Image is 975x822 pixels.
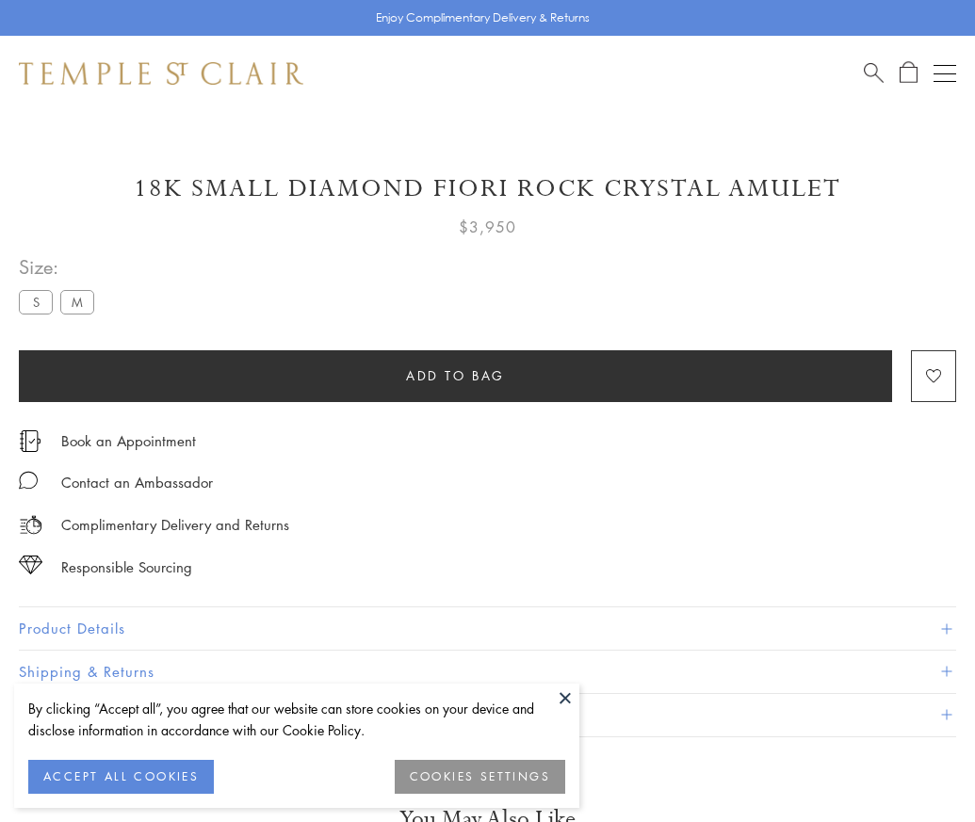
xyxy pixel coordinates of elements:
[19,471,38,490] img: MessageIcon-01_2.svg
[19,607,956,650] button: Product Details
[900,61,918,85] a: Open Shopping Bag
[61,556,192,579] div: Responsible Sourcing
[19,513,42,537] img: icon_delivery.svg
[61,513,289,537] p: Complimentary Delivery and Returns
[61,471,213,494] div: Contact an Ambassador
[19,556,42,574] img: icon_sourcing.svg
[459,215,516,239] span: $3,950
[28,760,214,794] button: ACCEPT ALL COOKIES
[19,62,303,85] img: Temple St. Clair
[395,760,565,794] button: COOKIES SETTINGS
[19,290,53,314] label: S
[376,8,590,27] p: Enjoy Complimentary Delivery & Returns
[19,651,956,693] button: Shipping & Returns
[19,251,102,282] span: Size:
[19,172,956,205] h1: 18K Small Diamond Fiori Rock Crystal Amulet
[28,698,565,741] div: By clicking “Accept all”, you agree that our website can store cookies on your device and disclos...
[934,62,956,85] button: Open navigation
[61,430,196,451] a: Book an Appointment
[406,365,505,386] span: Add to bag
[60,290,94,314] label: M
[19,350,892,402] button: Add to bag
[864,61,884,85] a: Search
[19,430,41,452] img: icon_appointment.svg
